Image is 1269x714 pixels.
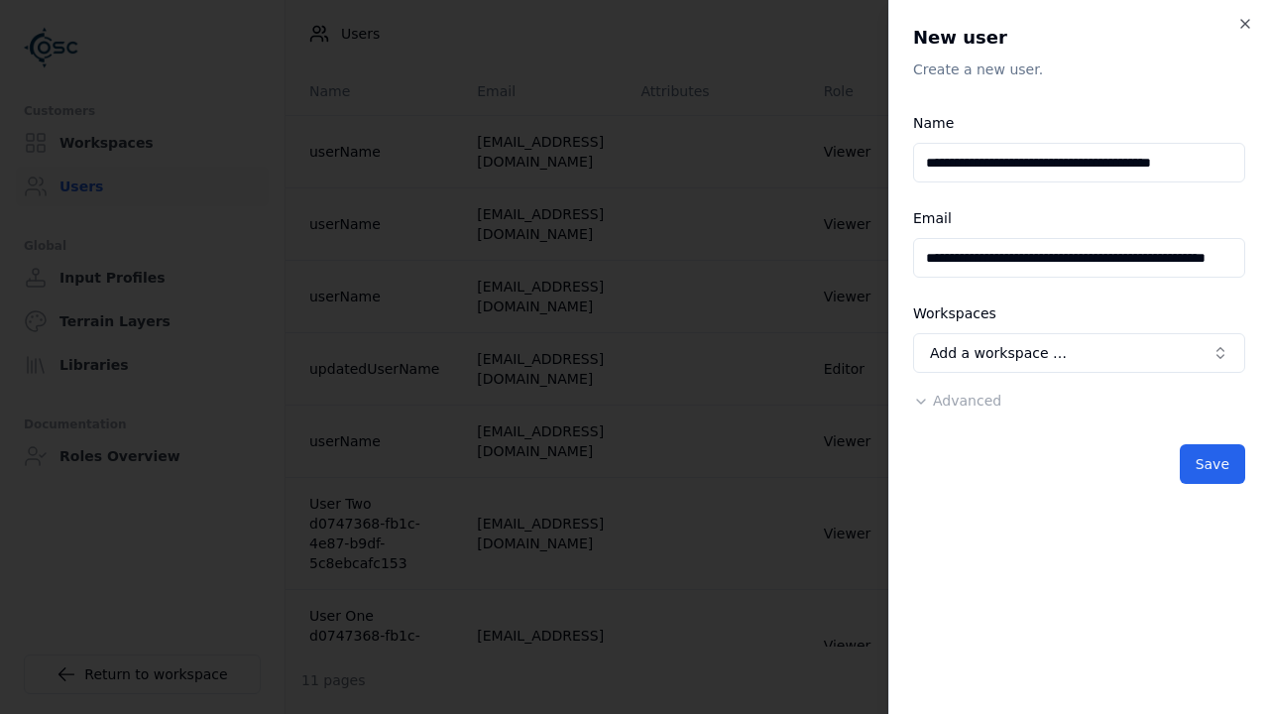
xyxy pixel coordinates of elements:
[913,24,1245,52] h2: New user
[930,343,1067,363] span: Add a workspace …
[913,115,954,131] label: Name
[913,59,1245,79] p: Create a new user.
[913,391,1001,411] button: Advanced
[1180,444,1245,484] button: Save
[913,210,952,226] label: Email
[933,393,1001,409] span: Advanced
[913,305,996,321] label: Workspaces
